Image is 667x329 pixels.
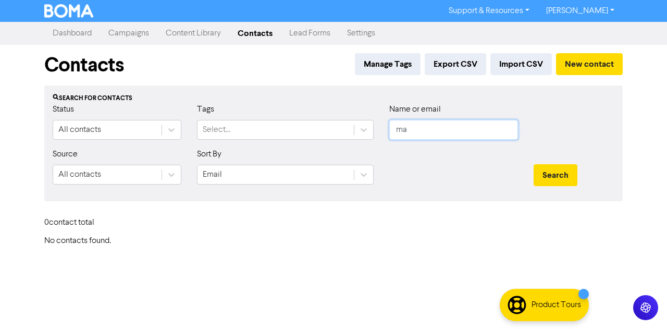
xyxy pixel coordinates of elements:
label: Source [53,148,78,161]
a: Dashboard [44,23,100,44]
button: Export CSV [425,53,486,75]
a: Support & Resources [440,3,538,19]
div: Email [203,168,222,181]
div: All contacts [58,124,101,136]
button: Manage Tags [355,53,421,75]
label: Name or email [389,103,441,116]
div: All contacts [58,168,101,181]
a: Contacts [229,23,281,44]
iframe: Chat Widget [615,279,667,329]
button: Import CSV [490,53,552,75]
label: Tags [197,103,214,116]
label: Sort By [197,148,221,161]
a: Settings [339,23,384,44]
h1: Contacts [44,53,124,77]
button: Search [534,164,577,186]
a: Content Library [157,23,229,44]
label: Status [53,103,74,116]
a: [PERSON_NAME] [538,3,623,19]
img: BOMA Logo [44,4,93,18]
h6: No contacts found. [44,236,623,246]
a: Lead Forms [281,23,339,44]
button: New contact [556,53,623,75]
div: Select... [203,124,230,136]
a: Campaigns [100,23,157,44]
h6: 0 contact total [44,218,128,228]
div: Search for contacts [53,94,614,103]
